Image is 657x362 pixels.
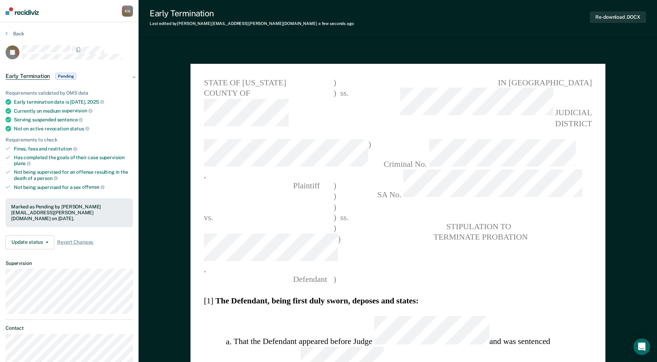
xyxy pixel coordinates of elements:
span: , [204,233,338,274]
span: ) [334,88,336,129]
button: KN [122,6,133,17]
div: Early termination date is [DATE], [14,99,133,105]
button: Re-download .DOCX [590,11,646,23]
div: Not being supervised for a sex [14,184,133,190]
span: IN [GEOGRAPHIC_DATA] [367,77,592,88]
span: STATE OF [US_STATE] [204,77,333,88]
span: SA No. [367,169,592,199]
span: vs. [204,213,213,222]
span: supervision [62,108,92,113]
span: person [37,175,57,181]
span: ss. [336,212,352,223]
span: ) [334,77,336,88]
div: Not on active revocation [14,126,133,132]
span: Criminal No. [367,139,592,170]
div: Not being supervised for an offense resulting in the death of a [14,169,133,181]
span: ss. [336,88,352,129]
span: 2025 [87,99,104,105]
button: Update status [6,235,54,249]
span: offense [82,184,105,190]
div: Requirements to check [6,137,133,143]
span: a few seconds ago [318,21,354,26]
div: K N [122,6,133,17]
div: Last edited by [PERSON_NAME][EMAIL_ADDRESS][PERSON_NAME][DOMAIN_NAME] [150,21,354,26]
span: Revert Changes [57,239,93,245]
section: [1] [204,295,592,306]
span: Early Termination [6,73,50,80]
span: ) [334,212,336,223]
span: plans [14,161,31,166]
span: ) [338,233,341,274]
span: restitution [48,146,77,152]
div: Has completed the goals of their case supervision [14,155,133,166]
button: Back [6,31,24,37]
span: , [204,139,368,180]
strong: The Defendant, being first duly sworn, deposes and states: [215,296,419,305]
span: ) [334,274,336,285]
span: JUDICIAL DISTRICT [367,88,592,129]
span: ) [334,180,336,191]
div: Open Intercom Messenger [633,338,650,355]
span: Plaintiff [204,181,320,190]
span: COUNTY OF [204,88,333,129]
span: Defendant [204,275,327,284]
div: Fines, fees and [14,146,133,152]
span: ) [334,191,336,201]
dt: Supervision [6,260,133,266]
span: ) [334,201,336,212]
div: Requirements validated by OMS data [6,90,133,96]
span: Pending [55,73,76,80]
img: Recidiviz [6,7,39,15]
span: sentence [57,117,83,122]
div: Serving suspended [14,117,133,123]
span: ) [334,223,336,233]
pre: STIPULATION TO TERMINATE PROBATION [367,221,592,242]
div: Currently on medium [14,108,133,114]
dt: Contact [6,325,133,331]
div: Early Termination [150,8,354,18]
div: Marked as Pending by [PERSON_NAME][EMAIL_ADDRESS][PERSON_NAME][DOMAIN_NAME] on [DATE]. [11,204,127,221]
span: status [70,126,89,131]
